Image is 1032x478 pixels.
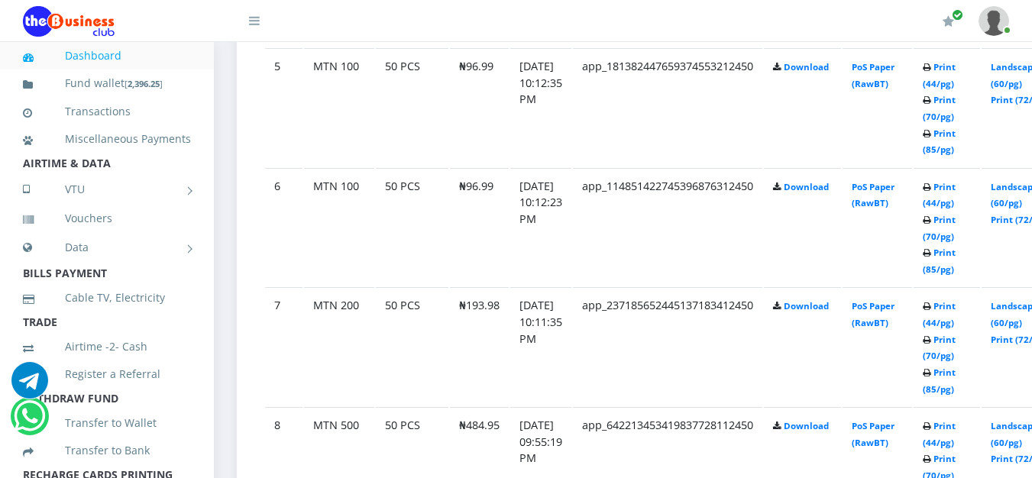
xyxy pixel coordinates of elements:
[125,78,163,89] small: [ ]
[784,300,829,312] a: Download
[23,38,191,73] a: Dashboard
[923,367,956,395] a: Print (85/pg)
[11,373,48,399] a: Chat for support
[23,170,191,208] a: VTU
[304,287,374,405] td: MTN 200
[923,94,956,122] a: Print (70/pg)
[23,201,191,236] a: Vouchers
[852,181,895,209] a: PoS Paper (RawBT)
[923,247,956,275] a: Print (85/pg)
[265,287,302,405] td: 7
[784,181,829,192] a: Download
[852,420,895,448] a: PoS Paper (RawBT)
[23,228,191,266] a: Data
[376,287,448,405] td: 50 PCS
[923,61,956,89] a: Print (44/pg)
[128,78,160,89] b: 2,396.25
[376,168,448,286] td: 50 PCS
[376,48,448,166] td: 50 PCS
[23,329,191,364] a: Airtime -2- Cash
[23,433,191,468] a: Transfer to Bank
[510,168,571,286] td: [DATE] 10:12:23 PM
[923,181,956,209] a: Print (44/pg)
[784,420,829,431] a: Download
[573,287,762,405] td: app_237185652445137183412450
[923,128,956,156] a: Print (85/pg)
[265,168,302,286] td: 6
[304,168,374,286] td: MTN 100
[23,357,191,392] a: Register a Referral
[23,66,191,102] a: Fund wallet[2,396.25]
[979,6,1009,36] img: User
[923,214,956,242] a: Print (70/pg)
[573,168,762,286] td: app_114851422745396876312450
[23,6,115,37] img: Logo
[23,280,191,315] a: Cable TV, Electricity
[784,61,829,73] a: Download
[852,61,895,89] a: PoS Paper (RawBT)
[943,15,954,27] i: Renew/Upgrade Subscription
[923,300,956,328] a: Print (44/pg)
[265,48,302,166] td: 5
[14,409,45,434] a: Chat for support
[852,300,895,328] a: PoS Paper (RawBT)
[510,287,571,405] td: [DATE] 10:11:35 PM
[952,9,963,21] span: Renew/Upgrade Subscription
[304,48,374,166] td: MTN 100
[450,168,509,286] td: ₦96.99
[450,287,509,405] td: ₦193.98
[23,121,191,157] a: Miscellaneous Payments
[510,48,571,166] td: [DATE] 10:12:35 PM
[573,48,762,166] td: app_181382447659374553212450
[23,94,191,129] a: Transactions
[923,334,956,362] a: Print (70/pg)
[450,48,509,166] td: ₦96.99
[23,405,191,441] a: Transfer to Wallet
[923,420,956,448] a: Print (44/pg)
